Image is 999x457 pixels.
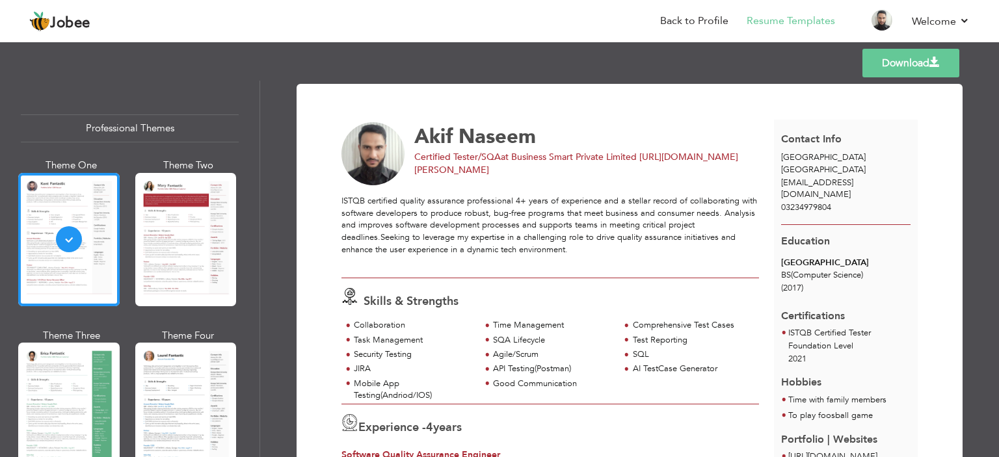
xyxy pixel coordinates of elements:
[414,123,453,150] span: Akif
[426,419,462,436] label: years
[493,319,612,332] div: Time Management
[781,432,877,447] span: Portfolio | Websites
[426,419,433,436] span: 4
[781,375,821,389] span: Hobbies
[493,334,612,346] div: SQA Lifecycle
[781,177,853,201] span: [EMAIL_ADDRESS][DOMAIN_NAME]
[747,14,835,29] a: Resume Templates
[912,14,970,29] a: Welcome
[788,410,873,421] span: To play foosball game
[788,394,886,406] span: Time with family members
[138,329,239,343] div: Theme Four
[358,419,426,436] span: Experience -
[354,348,473,361] div: Security Testing
[354,363,473,375] div: JIRA
[354,319,473,332] div: Collaboration
[341,195,759,267] div: ISTQB certified quality assurance professional 4+ years of experience and a stellar record of col...
[862,49,959,77] a: Download
[781,282,803,294] span: (2017)
[50,16,90,31] span: Jobee
[354,378,473,402] div: Mobile App Testing(Andriod/IOS)
[781,164,866,176] span: [GEOGRAPHIC_DATA]
[414,151,501,163] span: Certified Tester/SQA
[341,122,405,186] img: No image
[781,269,863,281] span: BS(Computer Science)
[633,334,752,346] div: Test Reporting
[633,348,752,361] div: SQL
[781,299,845,324] span: Certifications
[781,257,911,269] div: [GEOGRAPHIC_DATA]
[633,319,752,332] div: Comprehensive Test Cases
[660,14,728,29] a: Back to Profile
[781,234,830,248] span: Education
[493,348,612,361] div: Agile/Scrum
[781,132,842,146] span: Contact Info
[633,363,752,375] div: AI TestCase Generator
[872,10,892,31] img: Profile Img
[21,114,239,142] div: Professional Themes
[781,202,831,213] span: 03234979804
[29,11,90,32] a: Jobee
[354,334,473,346] div: Task Management
[21,329,122,343] div: Theme Three
[414,151,738,176] span: at Business Smart Private Limited [URL][DOMAIN_NAME][PERSON_NAME]
[21,159,122,172] div: Theme One
[493,363,612,375] div: API Testing(Postman)
[493,378,612,390] div: Good Communication
[781,151,866,163] span: [GEOGRAPHIC_DATA]
[29,11,50,32] img: jobee.io
[788,353,911,366] p: 2021
[459,123,536,150] span: Naseem
[364,293,459,309] span: Skills & Strengths
[138,159,239,172] div: Theme Two
[788,327,871,352] span: ISTQB Certified Tester Foundation Level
